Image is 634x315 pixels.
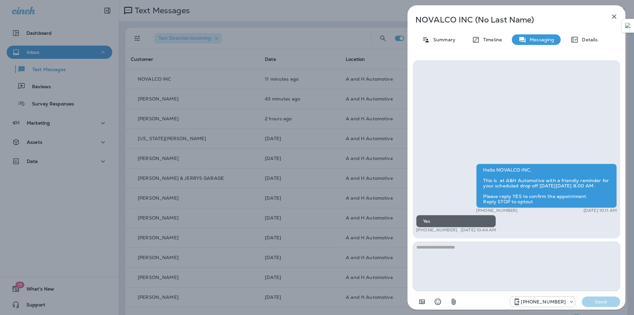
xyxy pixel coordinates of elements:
[416,215,496,227] div: Yes
[431,295,444,308] button: Select an emoji
[461,227,496,233] p: [DATE] 10:44 AM
[625,23,631,29] img: Detect Auto
[583,208,617,213] p: [DATE] 10:11 AM
[415,295,429,308] button: Add in a premade template
[416,227,457,233] p: [PHONE_NUMBER]
[510,298,575,306] div: +1 (405) 873-8731
[415,15,596,24] p: NOVALCO INC (No Last Name)
[521,299,566,304] p: [PHONE_NUMBER]
[476,208,517,213] p: [PHONE_NUMBER]
[430,37,455,42] p: Summary
[579,37,598,42] p: Details
[476,164,617,208] div: Hello NOVALCO INC, This is at A&H Automotive with a friendly reminder for your scheduled drop off...
[480,37,502,42] p: Timeline
[526,37,554,42] p: Messaging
